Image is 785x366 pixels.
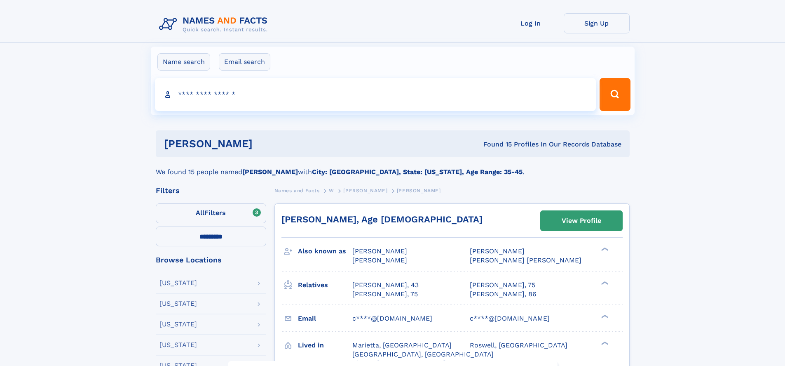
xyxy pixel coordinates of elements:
[157,53,210,71] label: Name search
[219,53,270,71] label: Email search
[352,247,407,255] span: [PERSON_NAME]
[242,168,298,176] b: [PERSON_NAME]
[156,157,630,177] div: We found 15 people named with .
[298,338,352,352] h3: Lived in
[498,13,564,33] a: Log In
[470,247,525,255] span: [PERSON_NAME]
[599,280,609,286] div: ❯
[352,341,452,349] span: Marietta, [GEOGRAPHIC_DATA]
[329,185,334,196] a: W
[281,214,483,224] a: [PERSON_NAME], Age [DEMOGRAPHIC_DATA]
[159,300,197,307] div: [US_STATE]
[156,13,274,35] img: Logo Names and Facts
[298,278,352,292] h3: Relatives
[164,139,368,149] h1: [PERSON_NAME]
[159,321,197,328] div: [US_STATE]
[470,281,535,290] a: [PERSON_NAME], 75
[600,78,630,111] button: Search Button
[599,247,609,252] div: ❯
[159,342,197,348] div: [US_STATE]
[298,312,352,326] h3: Email
[274,185,320,196] a: Names and Facts
[470,290,537,299] a: [PERSON_NAME], 86
[470,256,581,264] span: [PERSON_NAME] [PERSON_NAME]
[156,187,266,194] div: Filters
[599,340,609,346] div: ❯
[470,341,567,349] span: Roswell, [GEOGRAPHIC_DATA]
[329,188,334,194] span: W
[352,281,419,290] a: [PERSON_NAME], 43
[368,140,621,149] div: Found 15 Profiles In Our Records Database
[343,185,387,196] a: [PERSON_NAME]
[343,188,387,194] span: [PERSON_NAME]
[159,280,197,286] div: [US_STATE]
[156,256,266,264] div: Browse Locations
[312,168,523,176] b: City: [GEOGRAPHIC_DATA], State: [US_STATE], Age Range: 35-45
[397,188,441,194] span: [PERSON_NAME]
[562,211,601,230] div: View Profile
[352,256,407,264] span: [PERSON_NAME]
[541,211,622,231] a: View Profile
[564,13,630,33] a: Sign Up
[196,209,204,217] span: All
[156,203,266,223] label: Filters
[599,314,609,319] div: ❯
[155,78,596,111] input: search input
[298,244,352,258] h3: Also known as
[352,350,494,358] span: [GEOGRAPHIC_DATA], [GEOGRAPHIC_DATA]
[352,290,418,299] a: [PERSON_NAME], 75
